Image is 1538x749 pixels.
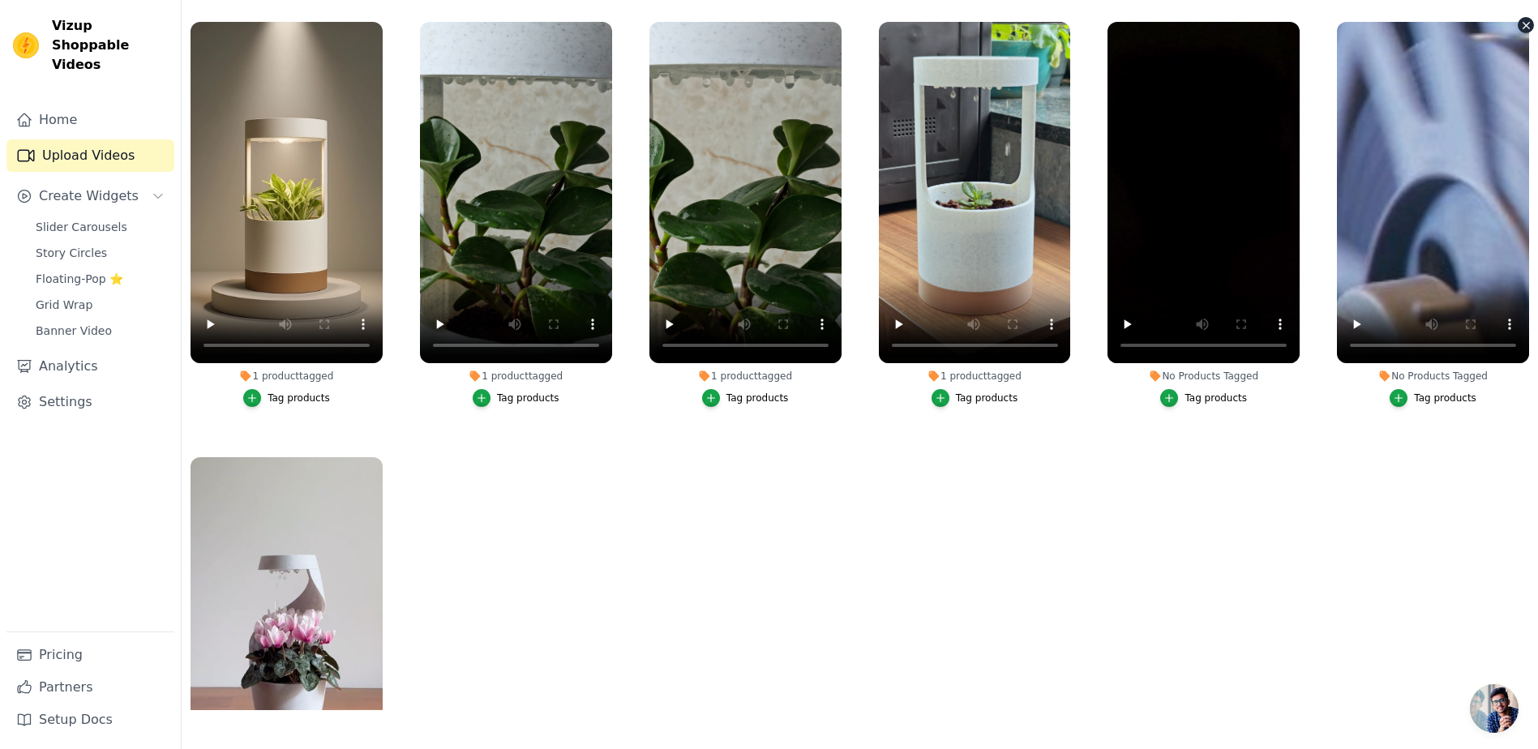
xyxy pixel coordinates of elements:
[702,389,789,407] button: Tag products
[39,186,139,206] span: Create Widgets
[52,16,168,75] span: Vizup Shoppable Videos
[26,216,174,238] a: Slider Carousels
[13,32,39,58] img: Vizup
[6,104,174,136] a: Home
[6,639,174,671] a: Pricing
[36,219,127,235] span: Slider Carousels
[1390,389,1476,407] button: Tag products
[1337,370,1529,383] div: No Products Tagged
[1470,684,1519,733] a: Open chat
[420,370,612,383] div: 1 product tagged
[26,242,174,264] a: Story Circles
[6,350,174,383] a: Analytics
[1518,17,1534,33] button: Video Delete
[268,392,330,404] div: Tag products
[956,392,1018,404] div: Tag products
[1185,392,1247,404] div: Tag products
[1107,370,1300,383] div: No Products Tagged
[26,267,174,290] a: Floating-Pop ⭐
[36,245,107,261] span: Story Circles
[6,386,174,418] a: Settings
[473,389,559,407] button: Tag products
[36,297,92,313] span: Grid Wrap
[649,370,842,383] div: 1 product tagged
[6,704,174,736] a: Setup Docs
[932,389,1018,407] button: Tag products
[36,271,123,287] span: Floating-Pop ⭐
[497,392,559,404] div: Tag products
[191,370,383,383] div: 1 product tagged
[26,319,174,342] a: Banner Video
[1160,389,1247,407] button: Tag products
[6,180,174,212] button: Create Widgets
[1414,392,1476,404] div: Tag products
[243,389,330,407] button: Tag products
[726,392,789,404] div: Tag products
[6,671,174,704] a: Partners
[6,139,174,172] a: Upload Videos
[36,323,112,339] span: Banner Video
[26,293,174,316] a: Grid Wrap
[879,370,1071,383] div: 1 product tagged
